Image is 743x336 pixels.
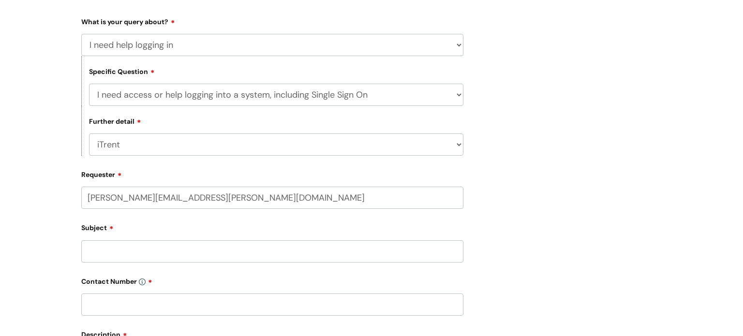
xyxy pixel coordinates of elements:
label: What is your query about? [81,15,463,26]
label: Further detail [89,116,141,126]
label: Requester [81,167,463,179]
img: info-icon.svg [139,278,146,285]
input: Email [81,187,463,209]
label: Specific Question [89,66,155,76]
label: Subject [81,220,463,232]
label: Contact Number [81,274,463,286]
